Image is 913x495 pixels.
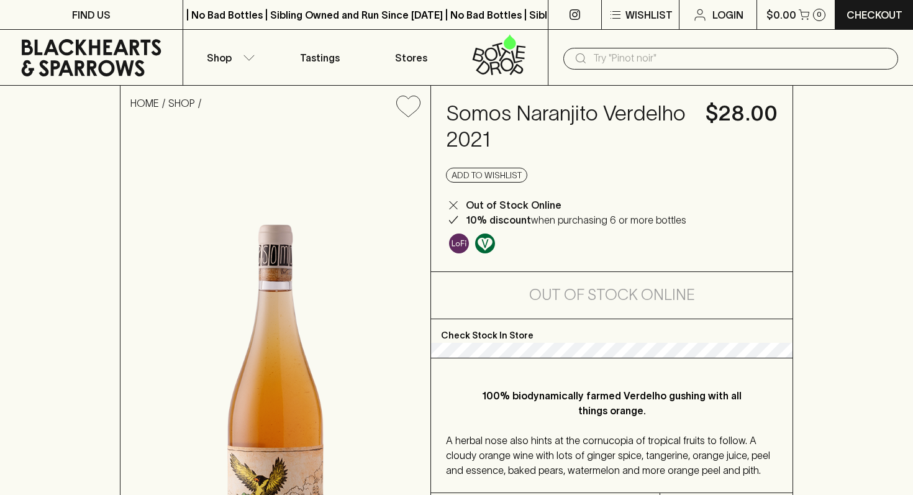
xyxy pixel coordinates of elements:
[446,101,691,153] h4: Somos Naranjito Verdelho 2021
[625,7,673,22] p: Wishlist
[529,285,695,305] h5: Out of Stock Online
[472,230,498,257] a: Made without the use of any animal products.
[446,230,472,257] a: Some may call it natural, others minimum intervention, either way, it’s hands off & maybe even a ...
[446,168,527,183] button: Add to wishlist
[593,48,888,68] input: Try "Pinot noir"
[130,98,159,109] a: HOME
[446,435,770,476] span: A herbal nose also hints at the cornucopia of tropical fruits to follow. A cloudy orange wine wit...
[466,198,561,212] p: Out of Stock Online
[766,7,796,22] p: $0.00
[712,7,743,22] p: Login
[391,91,425,122] button: Add to wishlist
[366,30,457,85] a: Stores
[706,101,778,127] h4: $28.00
[475,234,495,253] img: Vegan
[466,212,686,227] p: when purchasing 6 or more bottles
[395,50,427,65] p: Stores
[449,234,469,253] img: Lo-Fi
[183,30,275,85] button: Shop
[847,7,902,22] p: Checkout
[275,30,366,85] a: Tastings
[466,214,531,225] b: 10% discount
[300,50,340,65] p: Tastings
[817,11,822,18] p: 0
[72,7,111,22] p: FIND US
[207,50,232,65] p: Shop
[168,98,195,109] a: SHOP
[431,319,793,343] p: Check Stock In Store
[471,388,753,418] p: 100% biodynamically farmed Verdelho gushing with all things orange.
